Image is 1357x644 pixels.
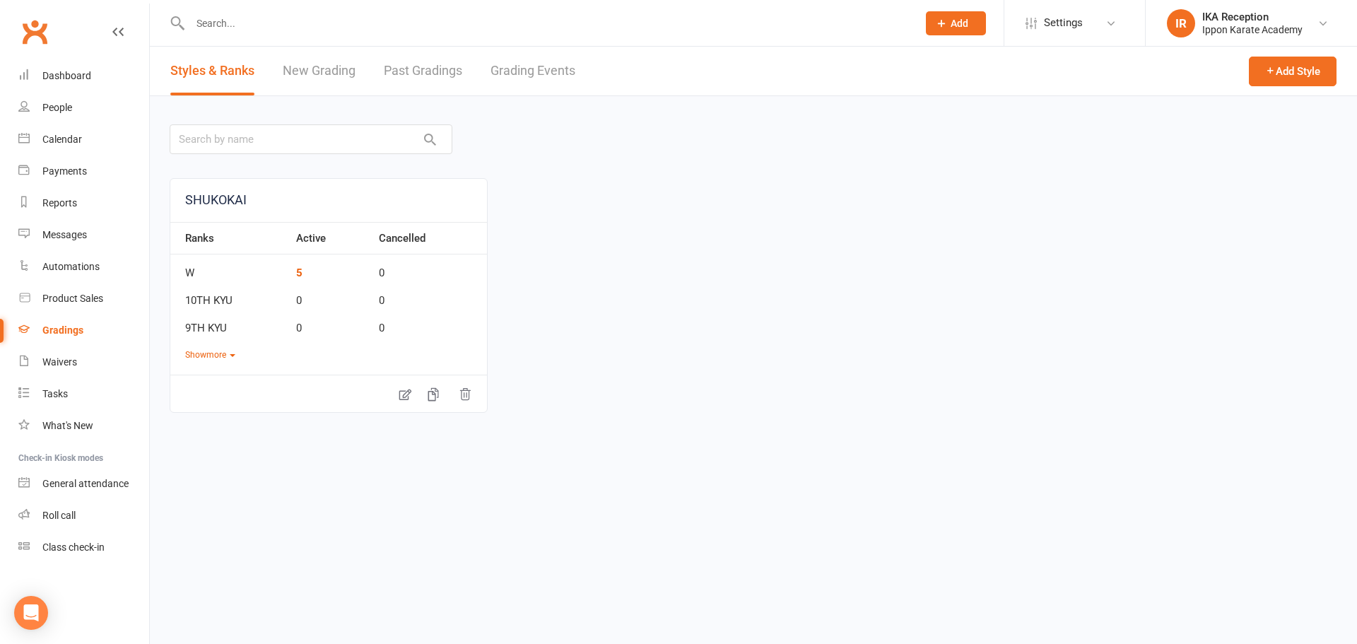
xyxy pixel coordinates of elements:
div: Dashboard [42,70,91,81]
td: 0 [372,310,487,337]
div: Automations [42,261,100,272]
button: Showmore [185,349,235,362]
a: Waivers [18,346,149,378]
button: Add Style [1249,57,1337,86]
div: IR [1167,9,1195,37]
a: 5 [296,267,302,279]
div: Reports [42,197,77,209]
div: Payments [42,165,87,177]
a: Payments [18,156,149,187]
a: Tasks [18,378,149,410]
div: What's New [42,420,93,431]
a: Past Gradings [384,47,462,95]
a: What's New [18,410,149,442]
div: IKA Reception [1202,11,1303,23]
th: Cancelled [372,222,487,254]
td: 0 [372,254,487,282]
div: People [42,102,72,113]
a: Clubworx [17,14,52,49]
th: Ranks [170,222,289,254]
a: Grading Events [490,47,575,95]
a: General attendance kiosk mode [18,468,149,500]
input: Search... [186,13,907,33]
a: Automations [18,251,149,283]
a: Calendar [18,124,149,156]
span: Add [951,18,968,29]
span: Settings [1044,7,1083,39]
div: General attendance [42,478,129,489]
div: Messages [42,229,87,240]
a: Roll call [18,500,149,532]
div: Product Sales [42,293,103,304]
a: People [18,92,149,124]
a: Reports [18,187,149,219]
td: 9TH KYU [170,310,289,337]
a: Product Sales [18,283,149,315]
th: Active [289,222,372,254]
a: Class kiosk mode [18,532,149,563]
div: Ippon Karate Academy [1202,23,1303,36]
input: Search by name [170,124,452,154]
a: Styles & Ranks [170,47,254,95]
div: Class check-in [42,541,105,553]
a: Gradings [18,315,149,346]
a: SHUKOKAI [170,179,487,222]
div: Open Intercom Messenger [14,596,48,630]
div: Tasks [42,388,68,399]
td: 10TH KYU [170,282,289,310]
td: 0 [372,282,487,310]
div: Gradings [42,324,83,336]
a: Dashboard [18,60,149,92]
td: W [170,254,289,282]
div: Calendar [42,134,82,145]
td: 0 [289,310,372,337]
td: 0 [289,282,372,310]
a: New Grading [283,47,356,95]
a: Messages [18,219,149,251]
div: Waivers [42,356,77,368]
div: Roll call [42,510,76,521]
button: Add [926,11,986,35]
